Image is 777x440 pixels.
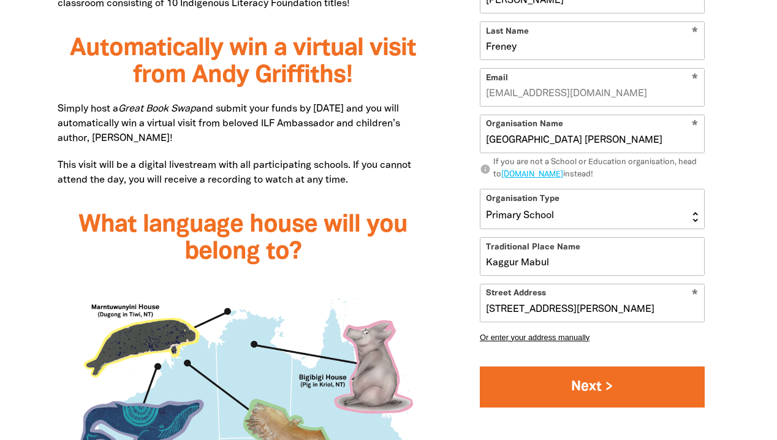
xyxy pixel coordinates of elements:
button: Next > [480,366,705,408]
p: This visit will be a digital livestream with all participating schools. If you cannot attend the ... [58,158,428,188]
i: info [480,164,491,175]
button: Or enter your address manually [480,333,705,342]
span: What language house will you belong to? [78,214,407,264]
span: Automatically win a virtual visit from Andy Griffiths! [70,37,416,87]
em: Great Book Swap [118,105,196,113]
div: If you are not a School or Education organisation, head to instead! [493,157,705,181]
a: [DOMAIN_NAME] [501,171,563,178]
p: Simply host a and submit your funds by [DATE] and you will automatically win a virtual visit from... [58,102,428,146]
